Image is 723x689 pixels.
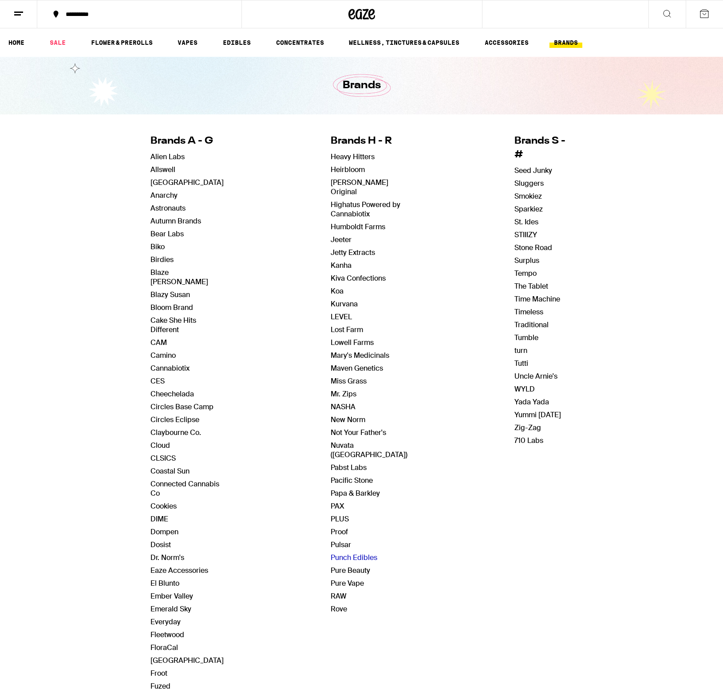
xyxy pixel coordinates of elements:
a: Cloud [150,441,170,450]
h1: Brands [343,78,381,93]
a: Jeeter [331,235,352,244]
a: New Norm [331,415,365,424]
a: Highatus Powered by Cannabiotix [331,200,400,219]
a: NASHA [331,402,356,411]
a: Heirbloom [331,165,365,174]
a: turn [514,346,527,355]
a: Cake She Hits Different [150,316,196,334]
a: Circles Eclipse [150,415,199,424]
a: Connected Cannabis Co [150,479,219,498]
a: Humboldt Farms [331,222,385,231]
a: Zig-Zag [514,423,541,432]
a: Pacific Stone [331,476,373,485]
a: Yada Yada [514,397,549,407]
a: HOME [4,37,29,48]
a: Traditional [514,320,549,329]
a: Ember Valley [150,591,193,601]
a: Bear Labs [150,229,184,239]
a: WELLNESS, TINCTURES & CAPSULES [344,37,464,48]
a: Pure Vape [331,579,364,588]
a: Kanha [331,261,352,270]
a: Punch Edibles [331,553,377,562]
a: Jetty Extracts [331,248,375,257]
a: Blazy Susan [150,290,190,299]
a: The Tablet [514,282,548,291]
a: Fleetwood [150,630,184,639]
a: Tutti [514,359,528,368]
a: Cheechelada [150,389,194,399]
a: Anarchy [150,191,178,200]
a: LEVEL [331,312,352,321]
a: Uncle Arnie's [514,372,557,381]
a: Tumble [514,333,538,342]
a: Autumn Brands [150,216,201,226]
a: CONCENTRATES [272,37,328,48]
a: 710 Labs [514,436,543,445]
a: Smokiez [514,192,542,201]
h4: Brands A - G [150,134,224,148]
a: CLSICS [150,454,176,463]
a: Surplus [514,256,539,265]
a: Miss Grass [331,376,367,386]
a: BRANDS [549,37,582,48]
span: Hi. Need any help? [5,6,64,13]
a: PAX [331,501,344,511]
a: Pabst Labs [331,463,367,472]
a: Dr. Norm's [150,553,184,562]
a: FloraCal [150,643,178,652]
a: Cookies [150,501,177,511]
a: Timeless [514,307,543,317]
a: Coastal Sun [150,466,190,476]
a: Lowell Farms [331,338,374,347]
a: CAM [150,338,167,347]
a: Mary's Medicinals [331,351,389,360]
a: FLOWER & PREROLLS [87,37,157,48]
a: Dosist [150,540,171,549]
a: Bloom Brand [150,303,193,312]
a: Birdies [150,255,174,264]
a: Mr. Zips [331,389,356,399]
a: Yummi [DATE] [514,410,561,419]
a: CES [150,376,165,386]
a: Eaze Accessories [150,566,208,575]
a: [PERSON_NAME] Original [331,178,388,196]
a: Blaze [PERSON_NAME] [150,268,208,286]
a: Papa & Barkley [331,489,380,498]
a: Cannabiotix [150,364,190,373]
a: [GEOGRAPHIC_DATA] [150,178,224,187]
a: Not Your Father's [331,428,386,437]
a: El Blunto [150,579,179,588]
a: Lost Farm [331,325,363,334]
a: ACCESSORIES [480,37,533,48]
a: [GEOGRAPHIC_DATA] [150,656,224,665]
a: Koa [331,286,344,296]
a: Heavy Hitters [331,152,375,161]
a: SALE [45,37,70,48]
a: Pure Beauty [331,566,370,575]
a: WYLD [514,384,535,394]
a: Biko [150,242,165,251]
a: PLUS [331,514,349,524]
a: Astronauts [150,204,186,213]
a: Circles Base Camp [150,402,213,411]
a: STIIIZY [514,230,537,239]
a: Alien Labs [150,152,185,161]
a: Rove [331,604,347,614]
a: Tempo [514,269,537,278]
a: Camino [150,351,176,360]
a: Sluggers [514,179,544,188]
a: EDIBLES [218,37,255,48]
a: Allswell [150,165,175,174]
a: Maven Genetics [331,364,383,373]
a: DIME [150,514,168,524]
h4: Brands H - R [331,134,407,148]
a: Seed Junky [514,166,552,175]
a: Everyday [150,617,181,626]
a: Kiva Confections [331,274,386,283]
a: RAW [331,591,347,601]
a: Proof [331,527,348,536]
a: Emerald Sky [150,604,191,614]
a: Pulsar [331,540,351,549]
a: Stone Road [514,243,552,252]
a: Claybourne Co. [150,428,201,437]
